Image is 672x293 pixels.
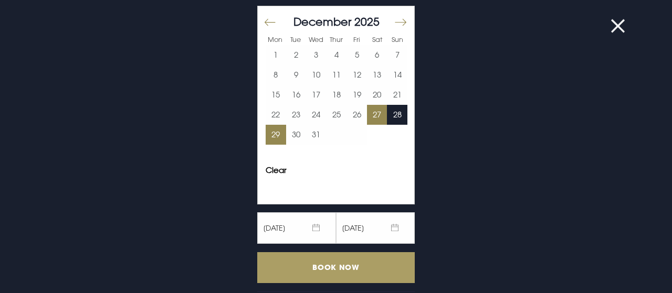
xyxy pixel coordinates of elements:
[286,105,307,125] button: 23
[346,105,367,125] button: 26
[306,105,327,125] td: Choose Wednesday, December 24, 2025 as your start date.
[327,85,347,105] td: Choose Thursday, December 18, 2025 as your start date.
[266,125,286,145] td: Selected. Monday, December 29, 2025
[306,125,327,145] td: Choose Wednesday, December 31, 2025 as your start date.
[327,45,347,65] td: Choose Thursday, December 4, 2025 as your start date.
[306,65,327,85] button: 10
[367,45,387,65] button: 6
[387,45,407,65] td: Choose Sunday, December 7, 2025 as your start date.
[327,65,347,85] td: Choose Thursday, December 11, 2025 as your start date.
[306,85,327,105] button: 17
[257,252,415,283] input: Book Now
[327,85,347,105] button: 18
[346,45,367,65] button: 5
[266,45,286,65] button: 1
[394,11,406,33] button: Move forward to switch to the next month.
[266,166,287,174] button: Clear
[387,105,407,125] button: 28
[387,45,407,65] button: 7
[257,212,336,244] span: [DATE]
[266,105,286,125] td: Choose Monday, December 22, 2025 as your start date.
[266,105,286,125] button: 22
[266,85,286,105] button: 15
[306,105,327,125] button: 24
[354,15,380,28] span: 2025
[387,65,407,85] button: 14
[266,65,286,85] td: Choose Monday, December 8, 2025 as your start date.
[387,65,407,85] td: Choose Sunday, December 14, 2025 as your start date.
[266,125,286,145] button: 29
[286,105,307,125] td: Choose Tuesday, December 23, 2025 as your start date.
[346,105,367,125] td: Choose Friday, December 26, 2025 as your start date.
[346,85,367,105] button: 19
[286,65,307,85] td: Choose Tuesday, December 9, 2025 as your start date.
[286,125,307,145] button: 30
[266,65,286,85] button: 8
[293,15,351,28] span: December
[286,85,307,105] button: 16
[327,105,347,125] td: Choose Thursday, December 25, 2025 as your start date.
[387,85,407,105] button: 21
[306,125,327,145] button: 31
[306,65,327,85] td: Choose Wednesday, December 10, 2025 as your start date.
[264,11,277,33] button: Move backward to switch to the previous month.
[346,65,367,85] td: Choose Friday, December 12, 2025 as your start date.
[367,45,387,65] td: Choose Saturday, December 6, 2025 as your start date.
[367,85,387,105] td: Choose Saturday, December 20, 2025 as your start date.
[346,85,367,105] td: Choose Friday, December 19, 2025 as your start date.
[327,65,347,85] button: 11
[367,65,387,85] button: 13
[367,85,387,105] button: 20
[286,125,307,145] td: Choose Tuesday, December 30, 2025 as your start date.
[346,45,367,65] td: Choose Friday, December 5, 2025 as your start date.
[306,45,327,65] td: Choose Wednesday, December 3, 2025 as your start date.
[387,105,407,125] td: Choose Sunday, December 28, 2025 as your start date.
[387,85,407,105] td: Choose Sunday, December 21, 2025 as your start date.
[266,45,286,65] td: Choose Monday, December 1, 2025 as your start date.
[367,105,387,125] td: Selected. Saturday, December 27, 2025
[286,85,307,105] td: Choose Tuesday, December 16, 2025 as your start date.
[286,45,307,65] button: 2
[367,105,387,125] button: 27
[306,85,327,105] td: Choose Wednesday, December 17, 2025 as your start date.
[286,65,307,85] button: 9
[346,65,367,85] button: 12
[336,212,415,244] span: [DATE]
[286,45,307,65] td: Choose Tuesday, December 2, 2025 as your start date.
[327,45,347,65] button: 4
[327,105,347,125] button: 25
[306,45,327,65] button: 3
[266,85,286,105] td: Choose Monday, December 15, 2025 as your start date.
[367,65,387,85] td: Choose Saturday, December 13, 2025 as your start date.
